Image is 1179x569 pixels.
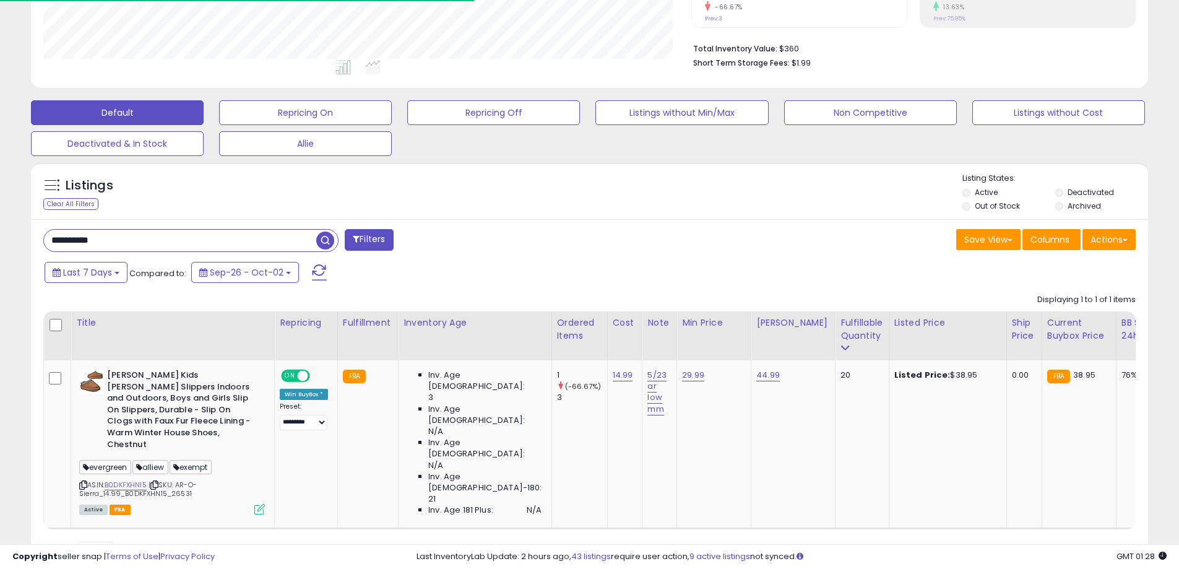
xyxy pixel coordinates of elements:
a: 29.99 [682,369,704,381]
div: Title [76,316,269,329]
div: Listed Price [894,316,1001,329]
small: Prev: 3 [705,15,722,22]
label: Deactivated [1068,187,1114,198]
a: 44.99 [756,369,780,381]
label: Out of Stock [975,201,1020,211]
span: alliew [132,460,168,474]
div: Last InventoryLab Update: 2 hours ago, require user action, not synced. [417,551,1167,563]
span: 38.95 [1073,369,1095,381]
strong: Copyright [12,550,58,562]
span: Inv. Age [DEMOGRAPHIC_DATA]-180: [428,471,542,493]
span: 21 [428,493,436,505]
div: 1 [557,370,607,381]
label: Archived [1068,201,1101,211]
b: Short Term Storage Fees: [693,58,790,68]
small: FBA [343,370,366,383]
span: $1.99 [792,57,811,69]
div: seller snap | | [12,551,215,563]
button: Allie [219,131,392,156]
div: 76% [1121,370,1162,381]
span: Compared to: [129,267,186,279]
a: 5/23 ar low mm [647,369,667,415]
b: Total Inventory Value: [693,43,777,54]
div: Min Price [682,316,746,329]
div: 0.00 [1012,370,1032,381]
a: 14.99 [613,369,633,381]
div: ASIN: [79,370,265,513]
div: $38.95 [894,370,997,381]
button: Actions [1082,229,1136,250]
small: -66.67% [710,2,743,12]
div: Fulfillable Quantity [840,316,883,342]
b: [PERSON_NAME] Kids [PERSON_NAME] Slippers Indoors and Outdoors, Boys and Girls Slip On Slippers, ... [107,370,257,453]
div: Current Buybox Price [1047,316,1111,342]
label: Active [975,187,998,198]
div: 3 [557,392,607,403]
small: (-66.67%) [565,381,601,391]
div: [PERSON_NAME] [756,316,830,329]
a: 43 listings [571,550,611,562]
div: Inventory Age [404,316,546,329]
button: Listings without Min/Max [595,100,768,125]
div: Win BuyBox * [280,389,328,400]
button: Deactivated & In Stock [31,131,204,156]
button: Save View [956,229,1021,250]
button: Last 7 Days [45,262,127,283]
div: Ordered Items [557,316,602,342]
p: Listing States: [962,173,1148,185]
h5: Listings [66,177,113,194]
button: Filters [345,229,393,251]
div: Preset: [280,402,328,430]
span: Last 7 Days [63,266,112,279]
span: N/A [527,505,542,516]
div: Note [647,316,672,329]
span: OFF [308,371,328,381]
span: N/A [428,460,443,471]
div: Ship Price [1012,316,1037,342]
b: Listed Price: [894,369,951,381]
a: Privacy Policy [160,550,215,562]
div: BB Share 24h. [1121,316,1167,342]
div: Clear All Filters [43,198,98,210]
small: Prev: 75.85% [933,15,965,22]
span: Inv. Age 181 Plus: [428,505,493,516]
span: All listings currently available for purchase on Amazon [79,505,108,515]
div: Fulfillment [343,316,393,329]
a: Terms of Use [106,550,158,562]
button: Non Competitive [784,100,957,125]
div: 20 [840,370,879,381]
li: $360 [693,40,1126,55]
span: Sep-26 - Oct-02 [210,266,283,279]
span: Columns [1030,233,1069,246]
button: Default [31,100,204,125]
span: FBA [110,505,131,515]
button: Listings without Cost [972,100,1145,125]
span: Inv. Age [DEMOGRAPHIC_DATA]: [428,437,542,459]
span: 3 [428,392,433,403]
button: Columns [1022,229,1081,250]
span: Inv. Age [DEMOGRAPHIC_DATA]: [428,404,542,426]
span: ON [282,371,298,381]
div: Displaying 1 to 1 of 1 items [1037,294,1136,306]
span: | SKU: AR-O-Sierra_14.99_B0DKFXHN15_26531 [79,480,197,498]
div: Repricing [280,316,332,329]
span: exempt [170,460,212,474]
a: 9 active listings [689,550,750,562]
small: 13.63% [939,2,964,12]
a: B0DKFXHN15 [105,480,147,490]
span: 2025-10-11 01:28 GMT [1116,550,1167,562]
button: Repricing On [219,100,392,125]
span: evergreen [79,460,131,474]
img: 41byx4roBYL._SL40_.jpg [79,370,104,394]
div: Cost [613,316,637,329]
span: Inv. Age [DEMOGRAPHIC_DATA]: [428,370,542,392]
span: N/A [428,426,443,437]
button: Repricing Off [407,100,580,125]
button: Sep-26 - Oct-02 [191,262,299,283]
small: FBA [1047,370,1070,383]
